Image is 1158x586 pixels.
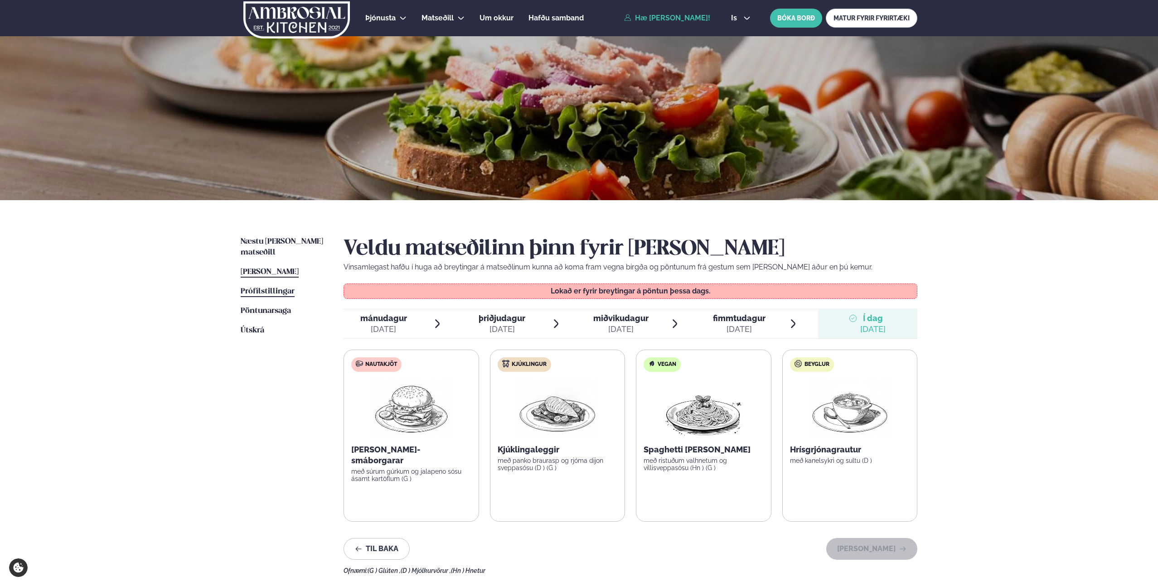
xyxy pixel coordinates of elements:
button: BÓKA BORÐ [770,9,822,28]
div: [DATE] [860,324,886,335]
span: is [731,14,740,22]
span: Þjónusta [365,14,396,22]
div: [DATE] [479,324,525,335]
span: Vegan [658,361,676,368]
h2: Veldu matseðilinn þinn fyrir [PERSON_NAME] [344,236,917,262]
button: is [724,14,758,22]
span: Pöntunarsaga [241,307,291,315]
img: Soup.png [810,379,890,437]
img: Chicken-breast.png [518,379,597,437]
a: Cookie settings [9,558,28,577]
span: þriðjudagur [479,313,525,323]
a: Hæ [PERSON_NAME]! [624,14,710,22]
div: [DATE] [593,324,649,335]
img: logo [242,1,351,38]
a: Þjónusta [365,13,396,24]
div: [DATE] [713,324,766,335]
p: Hrísgrjónagrautur [790,444,910,455]
img: Spagetti.png [664,379,743,437]
p: Vinsamlegast hafðu í huga að breytingar á matseðlinum kunna að koma fram vegna birgða og pöntunum... [344,262,917,273]
span: [PERSON_NAME] [241,268,299,276]
img: Hamburger.png [371,379,451,437]
span: Hafðu samband [528,14,584,22]
a: Prófílstillingar [241,286,295,297]
a: [PERSON_NAME] [241,267,299,278]
span: Beyglur [804,361,829,368]
p: með súrum gúrkum og jalapeno sósu ásamt kartöflum (G ) [351,468,471,482]
img: bagle-new-16px.svg [795,360,802,367]
span: Um okkur [480,14,514,22]
img: Vegan.svg [648,360,655,367]
div: [DATE] [360,324,407,335]
a: Næstu [PERSON_NAME] matseðill [241,236,325,258]
button: [PERSON_NAME] [826,538,917,560]
a: Matseðill [422,13,454,24]
p: [PERSON_NAME]-smáborgarar [351,444,471,466]
span: Í dag [860,313,886,324]
span: fimmtudagur [713,313,766,323]
span: Nautakjöt [365,361,397,368]
a: Um okkur [480,13,514,24]
button: Til baka [344,538,410,560]
span: mánudagur [360,313,407,323]
span: Prófílstillingar [241,288,295,295]
img: chicken.svg [502,360,509,367]
p: Lokað er fyrir breytingar á pöntun þessa dags. [353,288,908,295]
span: Kjúklingur [512,361,547,368]
p: með panko braurasp og rjóma dijon sveppasósu (D ) (G ) [498,457,618,471]
img: beef.svg [356,360,363,367]
p: Kjúklingaleggir [498,444,618,455]
a: Útskrá [241,325,264,336]
p: með ristuðum valhnetum og villisveppasósu (Hn ) (G ) [644,457,764,471]
div: Ofnæmi: [344,567,917,574]
span: (D ) Mjólkurvörur , [401,567,451,574]
span: Matseðill [422,14,454,22]
span: miðvikudagur [593,313,649,323]
p: með kanelsykri og sultu (D ) [790,457,910,464]
span: Útskrá [241,327,264,334]
span: (Hn ) Hnetur [451,567,485,574]
a: MATUR FYRIR FYRIRTÆKI [826,9,917,28]
a: Pöntunarsaga [241,306,291,317]
p: Spaghetti [PERSON_NAME] [644,444,764,455]
span: Næstu [PERSON_NAME] matseðill [241,238,323,256]
span: (G ) Glúten , [368,567,401,574]
a: Hafðu samband [528,13,584,24]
